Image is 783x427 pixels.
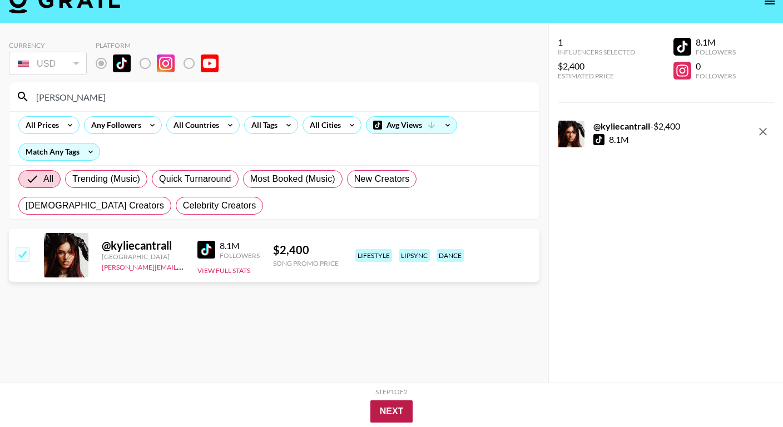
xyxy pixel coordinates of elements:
[9,49,87,77] div: Remove selected talent to change your currency
[197,241,215,259] img: TikTok
[102,261,266,271] a: [PERSON_NAME][EMAIL_ADDRESS][DOMAIN_NAME]
[29,88,532,106] input: Search by User Name
[102,252,184,261] div: [GEOGRAPHIC_DATA]
[273,259,339,267] div: Song Promo Price
[157,54,175,72] img: Instagram
[593,121,680,132] div: - $ 2,400
[370,400,413,423] button: Next
[96,52,227,75] div: Remove selected talent to change platforms
[558,48,635,56] div: Influencers Selected
[197,266,250,275] button: View Full Stats
[43,172,53,186] span: All
[19,143,100,160] div: Match Any Tags
[727,371,770,414] iframe: Drift Widget Chat Controller
[273,243,339,257] div: $ 2,400
[609,134,629,145] div: 8.1M
[366,117,457,133] div: Avg Views
[9,41,87,49] div: Currency
[72,172,140,186] span: Trending (Music)
[201,54,219,72] img: YouTube
[19,117,61,133] div: All Prices
[102,239,184,252] div: @ kyliecantrall
[250,172,335,186] span: Most Booked (Music)
[159,172,231,186] span: Quick Turnaround
[220,251,260,260] div: Followers
[85,117,143,133] div: Any Followers
[696,61,736,72] div: 0
[26,199,164,212] span: [DEMOGRAPHIC_DATA] Creators
[220,240,260,251] div: 8.1M
[558,72,635,80] div: Estimated Price
[558,37,635,48] div: 1
[354,172,410,186] span: New Creators
[558,61,635,72] div: $2,400
[11,54,85,73] div: USD
[303,117,343,133] div: All Cities
[167,117,221,133] div: All Countries
[355,249,392,262] div: lifestyle
[375,388,408,396] div: Step 1 of 2
[183,199,256,212] span: Celebrity Creators
[752,121,774,143] button: remove
[696,37,736,48] div: 8.1M
[696,72,736,80] div: Followers
[113,54,131,72] img: TikTok
[96,41,227,49] div: Platform
[696,48,736,56] div: Followers
[437,249,464,262] div: dance
[593,121,650,131] strong: @ kyliecantrall
[399,249,430,262] div: lipsync
[245,117,280,133] div: All Tags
